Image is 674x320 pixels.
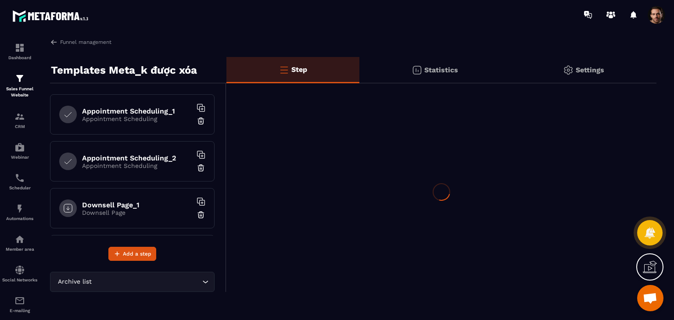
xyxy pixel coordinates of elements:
[82,209,192,216] p: Downsell Page
[93,277,200,287] input: Search for option
[14,265,25,275] img: social-network
[197,164,205,172] img: trash
[50,272,215,292] div: Search for option
[12,8,91,24] img: logo
[291,65,307,74] p: Step
[14,234,25,245] img: automations
[123,249,151,258] span: Add a step
[2,247,37,252] p: Member area
[197,117,205,125] img: trash
[2,36,37,67] a: formationformationDashboard
[424,66,458,74] p: Statistics
[2,277,37,282] p: Social Networks
[50,38,111,46] a: Funnel management
[14,203,25,214] img: automations
[14,142,25,153] img: automations
[14,111,25,122] img: formation
[14,73,25,84] img: formation
[576,66,604,74] p: Settings
[14,295,25,306] img: email
[412,65,422,75] img: stats.20deebd0.svg
[2,258,37,289] a: social-networksocial-networkSocial Networks
[2,67,37,105] a: formationformationSales Funnel Website
[82,154,192,162] h6: Appointment Scheduling_2
[56,277,93,287] span: Archive list
[14,43,25,53] img: formation
[2,124,37,129] p: CRM
[2,155,37,160] p: Webinar
[51,61,197,79] p: Templates Meta_k được xóa
[82,201,192,209] h6: Downsell Page_1
[82,162,192,169] p: Appointment Scheduling
[2,166,37,197] a: schedulerschedulerScheduler
[82,107,192,115] h6: Appointment Scheduling_1
[2,135,37,166] a: automationsautomationsWebinar
[637,285,663,311] div: Mở cuộc trò chuyện
[2,86,37,98] p: Sales Funnel Website
[279,64,289,75] img: bars-o.4a397970.svg
[2,308,37,313] p: E-mailing
[2,216,37,221] p: Automations
[2,185,37,190] p: Scheduler
[563,65,574,75] img: setting-gr.5f69749f.svg
[2,228,37,258] a: automationsautomationsMember area
[2,289,37,320] a: emailemailE-mailing
[2,55,37,60] p: Dashboard
[50,38,58,46] img: arrow
[2,197,37,228] a: automationsautomationsAutomations
[14,173,25,183] img: scheduler
[82,115,192,122] p: Appointment Scheduling
[197,210,205,219] img: trash
[108,247,156,261] button: Add a step
[2,105,37,135] a: formationformationCRM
